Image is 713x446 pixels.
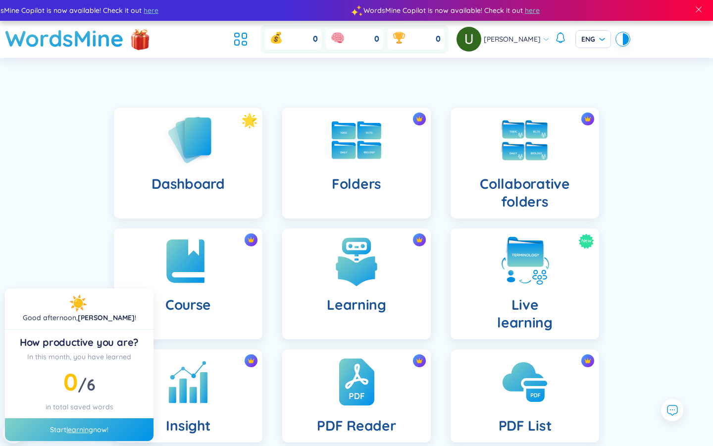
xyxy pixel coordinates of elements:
span: New [581,233,592,249]
a: Dashboard [104,108,272,219]
div: Start now! [5,418,153,441]
span: / [78,375,95,394]
a: crown iconInsight [104,349,272,443]
span: 0 [374,34,379,45]
h4: Insight [166,417,210,435]
span: 6 [87,375,96,394]
a: NewLivelearning [441,228,609,339]
img: flashSalesIcon.a7f4f837.png [130,24,150,54]
div: in total saved words [13,401,146,412]
span: here [144,5,158,16]
div: In this month, you have learned [13,351,146,362]
span: [PERSON_NAME] [484,34,541,45]
a: crown iconLearning [272,228,441,339]
h4: Dashboard [152,175,224,193]
a: crown iconCollaborative folders [441,108,609,219]
h4: Collaborative folders [458,175,591,211]
img: crown icon [416,236,423,243]
span: 0 [63,367,78,396]
div: How productive you are? [13,335,146,349]
img: crown icon [416,357,423,364]
div: ! [23,312,136,323]
h4: PDF List [499,417,552,435]
img: crown icon [248,236,255,243]
a: crown iconCourse [104,228,272,339]
a: learning [66,425,93,434]
span: here [525,5,540,16]
span: ENG [581,34,605,44]
img: crown icon [584,357,591,364]
img: crown icon [248,357,255,364]
span: 0 [313,34,318,45]
h4: Course [165,296,211,314]
a: avatar [457,27,484,52]
a: [PERSON_NAME] [78,313,135,322]
a: crown iconFolders [272,108,441,219]
h4: Live learning [497,296,553,332]
span: Good afternoon , [23,313,78,322]
h4: PDF Reader [317,417,396,435]
a: crown iconPDF Reader [272,349,441,443]
img: crown icon [416,115,423,122]
span: 0 [436,34,441,45]
img: avatar [457,27,481,52]
h4: Folders [332,175,381,193]
a: WordsMine [5,21,124,56]
img: crown icon [584,115,591,122]
h4: Learning [327,296,386,314]
a: crown iconPDF List [441,349,609,443]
